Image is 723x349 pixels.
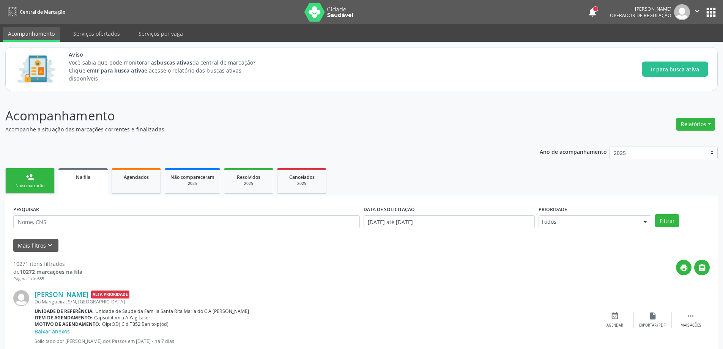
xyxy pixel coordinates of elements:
button: apps [704,6,718,19]
p: Ano de acompanhamento [540,147,607,156]
img: img [674,4,690,20]
span: Aviso [69,51,269,58]
input: Nome, CNS [13,215,360,228]
img: Imagem de CalloutCard [15,52,58,86]
i:  [698,264,706,272]
img: img [13,290,29,306]
a: Baixar anexos [35,328,70,335]
button: notifications [587,7,598,17]
div: 2025 [283,181,321,186]
a: Serviços ofertados [68,27,125,40]
a: Serviços por vaga [133,27,188,40]
i: insert_drive_file [649,312,657,320]
label: Prioridade [539,204,567,215]
i: keyboard_arrow_down [46,241,54,250]
div: Página 1 de 685 [13,276,82,282]
i: print [680,264,688,272]
div: 2025 [230,181,268,186]
span: Alta Prioridade [91,291,129,298]
button: print [676,260,691,275]
span: Agendados [124,174,149,180]
p: Solicitado por [PERSON_NAME] dos Passos em [DATE] - há 7 dias [35,338,596,344]
input: Selecione um intervalo [364,215,535,228]
button: Mais filtroskeyboard_arrow_down [13,239,58,252]
strong: Ir para busca ativa [95,67,144,74]
div: 10271 itens filtrados [13,260,82,268]
div: [PERSON_NAME] [610,6,671,12]
span: Cancelados [289,174,315,180]
span: Não compareceram [170,174,214,180]
button: Relatórios [676,118,715,131]
p: Acompanhe a situação das marcações correntes e finalizadas [5,125,504,133]
strong: buscas ativas [157,59,192,66]
p: Você sabia que pode monitorar as da central de marcação? Clique em e acesse o relatório das busca... [69,58,269,82]
div: Agendar [606,323,623,328]
div: Do Mangueira, S/N, [GEOGRAPHIC_DATA] [35,298,596,305]
strong: 10272 marcações na fila [20,268,82,275]
button:  [694,260,710,275]
i:  [693,7,701,15]
div: Exportar (PDF) [639,323,666,328]
span: Na fila [76,174,90,180]
span: Todos [541,218,636,226]
div: Mais ações [680,323,701,328]
div: Nova marcação [11,183,49,189]
i:  [687,312,695,320]
button: Ir para busca ativa [642,62,708,77]
span: Operador de regulação [610,12,671,19]
label: DATA DE SOLICITAÇÃO [364,204,415,215]
a: Acompanhamento [3,27,60,42]
b: Item de agendamento: [35,314,93,321]
div: person_add [26,173,34,181]
label: PESQUISAR [13,204,39,215]
span: Unidade de Saude da Familia Santa Rita Maria do C A [PERSON_NAME] [95,308,249,314]
span: Olp(OD) Cid T852 Ban tolp(od) [102,321,169,327]
button: Filtrar [655,214,679,227]
a: Central de Marcação [5,6,65,18]
span: Resolvidos [237,174,260,180]
b: Motivo de agendamento: [35,321,101,327]
span: Ir para busca ativa [651,65,699,73]
span: Capsulotomia A Yag Laser [94,314,150,321]
span: Central de Marcação [20,9,65,15]
a: [PERSON_NAME] [35,290,88,298]
div: de [13,268,82,276]
div: 2025 [170,181,214,186]
p: Acompanhamento [5,106,504,125]
b: Unidade de referência: [35,308,94,314]
button:  [690,4,704,20]
i: event_available [611,312,619,320]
